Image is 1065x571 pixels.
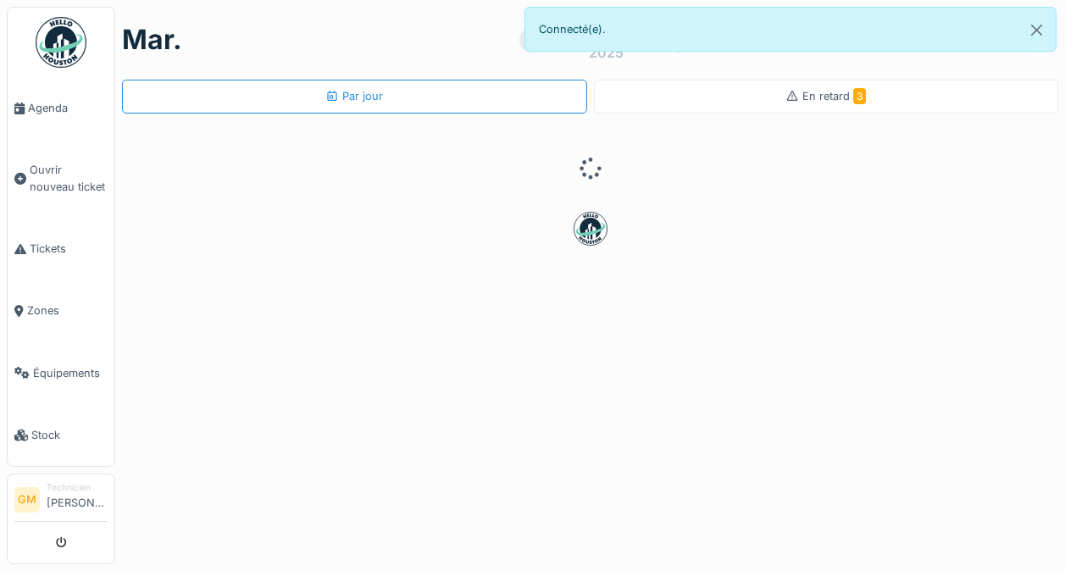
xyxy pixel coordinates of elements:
[47,481,108,518] li: [PERSON_NAME]
[47,481,108,494] div: Technicien
[8,280,114,341] a: Zones
[589,42,624,63] div: 2025
[8,77,114,139] a: Agenda
[30,162,108,194] span: Ouvrir nouveau ticket
[8,342,114,404] a: Équipements
[325,88,383,104] div: Par jour
[524,7,1057,52] div: Connecté(e).
[574,212,607,246] img: badge-BVDL4wpA.svg
[8,139,114,218] a: Ouvrir nouveau ticket
[27,302,108,319] span: Zones
[31,427,108,443] span: Stock
[14,487,40,513] li: GM
[8,404,114,466] a: Stock
[30,241,108,257] span: Tickets
[36,17,86,68] img: Badge_color-CXgf-gQk.svg
[1018,8,1056,53] button: Close
[802,90,866,103] span: En retard
[122,24,182,56] h1: mar.
[33,365,108,381] span: Équipements
[28,100,108,116] span: Agenda
[14,481,108,522] a: GM Technicien[PERSON_NAME]
[853,88,866,104] span: 3
[8,218,114,280] a: Tickets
